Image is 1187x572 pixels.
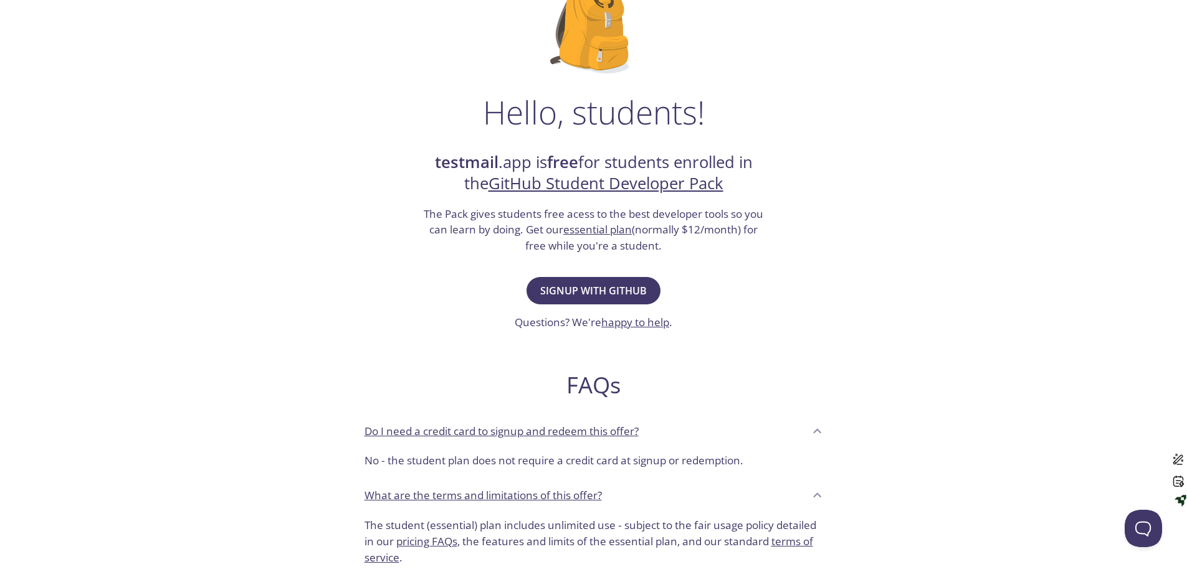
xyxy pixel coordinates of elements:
a: happy to help [601,315,669,329]
p: Do I need a credit card to signup and redeem this offer? [365,423,639,439]
p: What are the terms and limitations of this offer? [365,487,602,504]
strong: testmail [435,151,498,173]
h3: Questions? We're . [515,314,672,331]
button: Signup with GitHub [527,277,660,304]
a: essential plan [563,222,632,237]
div: What are the terms and limitations of this offer? [355,479,833,512]
iframe: Help Scout Beacon - Open [1125,510,1162,547]
a: GitHub Student Developer Pack [489,172,723,194]
a: terms of service [365,534,813,565]
p: The student (essential) plan includes unlimited use - subject to the fair usage policy detailed i... [365,517,823,565]
h2: FAQs [355,371,833,399]
a: pricing FAQs [396,534,457,548]
span: Signup with GitHub [540,282,647,299]
p: No - the student plan does not require a credit card at signup or redemption. [365,452,823,469]
strong: free [547,151,578,173]
h3: The Pack gives students free acess to the best developer tools so you can learn by doing. Get our... [422,206,765,254]
h2: .app is for students enrolled in the [422,152,765,195]
h1: Hello, students! [483,93,705,131]
div: Do I need a credit card to signup and redeem this offer? [355,448,833,479]
div: Do I need a credit card to signup and redeem this offer? [355,414,833,448]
